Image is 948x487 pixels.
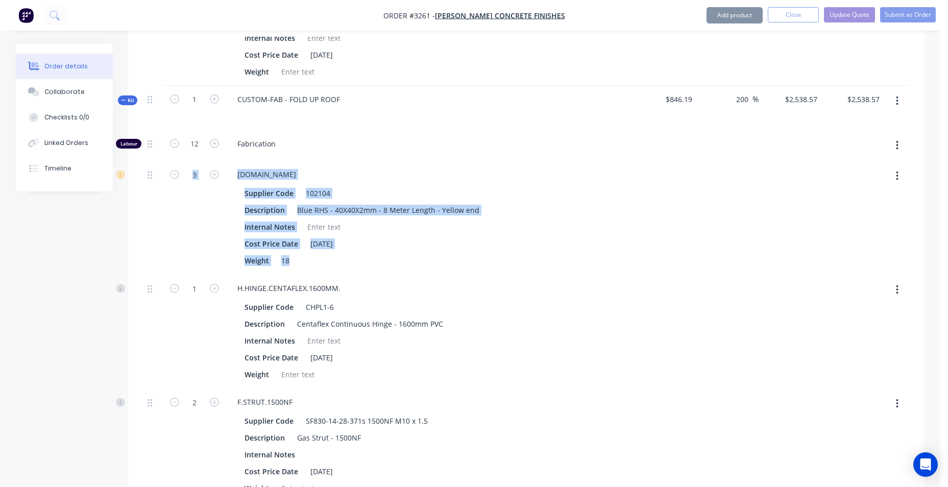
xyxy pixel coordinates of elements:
div: Internal Notes [240,333,299,348]
button: Linked Orders [16,130,113,156]
span: Order #3261 - [383,11,435,20]
div: Kit [118,95,137,105]
div: Labour [116,139,141,149]
div: [DATE] [306,464,337,479]
div: [DATE] [306,350,337,365]
div: 18 [277,253,294,268]
a: [PERSON_NAME] Concrete Finishes [435,11,565,20]
div: Order details [44,62,88,71]
button: Add product [707,7,763,23]
div: Timeline [44,164,71,173]
div: Linked Orders [44,138,88,148]
div: SF830-14-28-371s 1500NF M10 x 1.5 [302,413,432,428]
button: Timeline [16,156,113,181]
div: H.HINGE.CENTAFLEX.1600MM. [229,281,349,296]
div: Description [240,430,289,445]
div: Cost Price Date [240,350,302,365]
div: Description [240,316,289,331]
div: Open Intercom Messenger [913,452,938,477]
div: [DATE] [306,236,337,251]
div: Cost Price Date [240,236,302,251]
div: Collaborate [44,87,85,96]
div: Description [240,203,289,217]
span: Kit [121,96,134,104]
div: Weight [240,367,273,382]
div: Internal Notes [240,31,299,45]
div: CUSTOM-FAB - FOLD UP ROOF [229,92,348,107]
div: [DATE] [306,47,337,62]
div: Weight [240,64,273,79]
div: 102104 [302,186,334,201]
div: Blue RHS - 40X40X2mm - 8 Meter Length - Yellow end [293,203,483,217]
div: Cost Price Date [240,464,302,479]
button: Checklists 0/0 [16,105,113,130]
div: Supplier Code [240,413,298,428]
span: Fabrication [237,138,629,149]
button: Order details [16,54,113,79]
img: Factory [18,8,34,23]
div: Centaflex Continuous Hinge - 1600mm PVC [293,316,447,331]
div: Cost Price Date [240,47,302,62]
button: Close [768,7,819,22]
button: Collaborate [16,79,113,105]
div: Gas Strut - 1500NF [293,430,365,445]
div: Checklists 0/0 [44,113,89,122]
div: [DOMAIN_NAME] [229,167,304,182]
span: $846.19 [638,94,692,105]
div: Internal Notes [240,220,299,234]
div: Supplier Code [240,186,298,201]
div: F.STRUT.1500NF [229,395,301,409]
button: Update Quote [824,7,875,22]
span: % [752,93,759,105]
div: CHPL1-6 [302,300,338,314]
div: Supplier Code [240,300,298,314]
div: Internal Notes [240,447,299,462]
div: Weight [240,253,273,268]
button: Submit as Order [880,7,936,22]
